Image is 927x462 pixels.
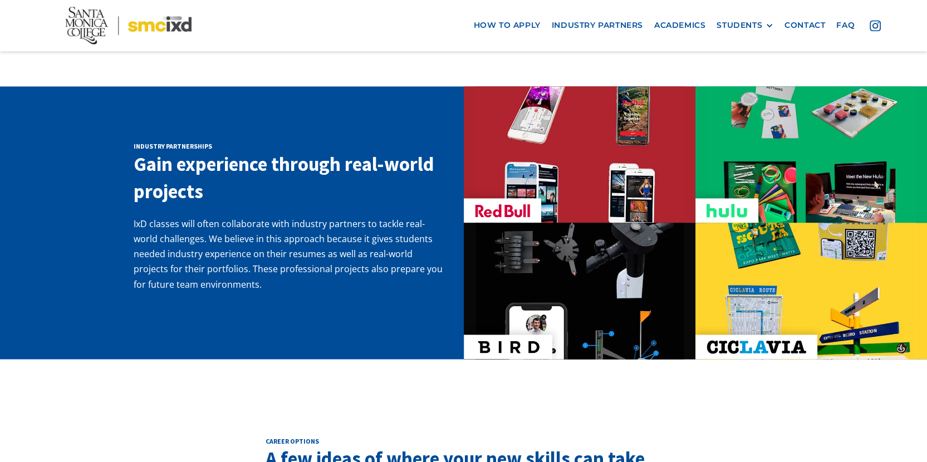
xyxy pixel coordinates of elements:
h2: Industry Partnerships [134,142,447,151]
a: how to apply [468,16,546,36]
a: faq [831,16,860,36]
a: industry partners [546,16,649,36]
a: Academics [649,16,711,36]
img: icon - instagram [870,21,881,32]
div: STUDENTS [717,21,773,31]
div: STUDENTS [717,21,762,31]
h2: career options [266,437,661,446]
p: IxD classes will often collaborate with industry partners to tackle real-world challenges. We bel... [134,217,447,292]
img: Santa Monica College - SMC IxD logo [65,7,192,45]
a: contact [779,16,831,36]
h3: Gain experience through real-world projects [134,151,447,205]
